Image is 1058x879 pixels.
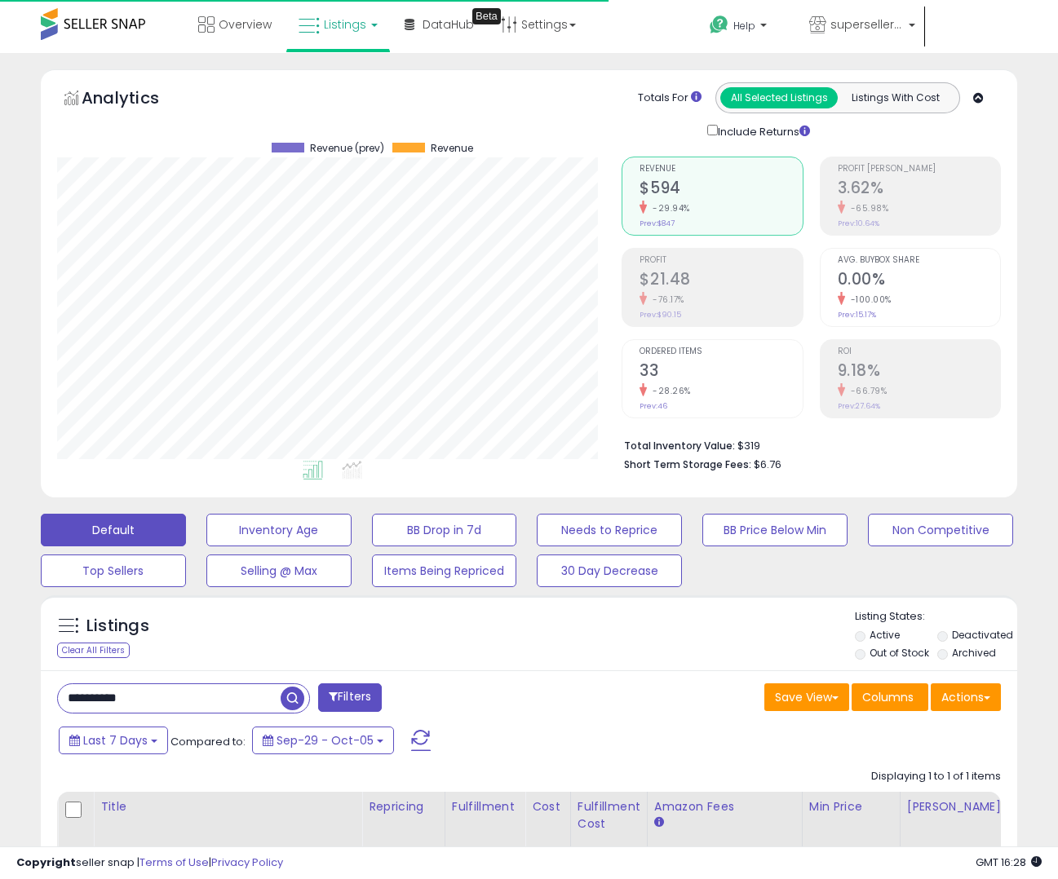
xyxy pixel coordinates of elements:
div: Fulfillment [452,798,518,815]
span: Revenue (prev) [310,143,384,154]
button: Listings With Cost [837,87,954,108]
small: Amazon Fees. [654,815,664,830]
div: Displaying 1 to 1 of 1 items [871,769,1001,784]
label: Out of Stock [870,646,929,660]
span: Help [733,19,755,33]
span: Profit [PERSON_NAME] [838,165,1000,174]
div: Totals For [638,91,702,106]
small: Prev: $847 [640,219,675,228]
small: -76.17% [647,294,684,306]
button: 30 Day Decrease [537,554,682,587]
button: Non Competitive [868,514,1013,546]
h5: Listings [86,615,149,638]
span: Sep-29 - Oct-05 [277,732,374,749]
button: Items Being Repriced [372,554,517,587]
a: Privacy Policy [211,855,283,870]
h2: 9.18% [838,361,1000,383]
button: Inventory Age [206,514,352,546]
button: Actions [931,683,1001,711]
span: Profit [640,256,802,265]
h5: Analytics [82,86,191,113]
span: Revenue [431,143,473,154]
label: Active [870,628,900,642]
button: Save View [764,683,849,711]
span: Last 7 Days [83,732,148,749]
div: Include Returns [695,121,830,140]
h2: 33 [640,361,802,383]
span: Overview [219,16,272,33]
span: Compared to: [170,734,246,749]
span: Columns [862,689,914,705]
small: Prev: 46 [640,401,667,411]
a: Help [697,2,795,53]
button: BB Price Below Min [702,514,848,546]
div: Fulfillment Cost [578,798,640,833]
h2: 0.00% [838,270,1000,292]
button: Default [41,514,186,546]
small: Prev: 27.64% [838,401,880,411]
div: Title [100,798,355,815]
button: Top Sellers [41,554,186,587]
button: Columns [852,683,928,711]
button: All Selected Listings [720,87,838,108]
a: Terms of Use [139,855,209,870]
h2: 3.62% [838,179,1000,201]
strong: Copyright [16,855,76,870]
b: Total Inventory Value: [624,439,735,453]
div: Min Price [809,798,893,815]
span: Ordered Items [640,347,802,356]
small: -29.94% [647,202,690,214]
small: Prev: 15.17% [838,310,876,320]
i: Get Help [709,15,729,35]
span: Avg. Buybox Share [838,256,1000,265]
small: -65.98% [845,202,889,214]
div: Repricing [369,798,438,815]
h2: $21.48 [640,270,802,292]
div: [PERSON_NAME] [907,798,1004,815]
span: DataHub [423,16,474,33]
div: Cost [532,798,564,815]
button: Last 7 Days [59,727,168,754]
button: Selling @ Max [206,554,352,587]
h2: $594 [640,179,802,201]
div: seller snap | | [16,855,283,871]
button: Filters [318,683,382,712]
label: Archived [952,646,996,660]
small: -66.79% [845,385,888,397]
li: $319 [624,435,989,454]
span: 2025-10-13 16:28 GMT [976,855,1042,870]
div: Clear All Filters [57,643,130,658]
b: Short Term Storage Fees: [624,457,751,471]
div: Amazon Fees [654,798,795,815]
span: $6.76 [754,457,781,472]
button: Needs to Reprice [537,514,682,546]
small: -100.00% [845,294,892,306]
button: BB Drop in 7d [372,514,517,546]
div: Tooltip anchor [472,8,501,24]
small: Prev: 10.64% [838,219,879,228]
button: Sep-29 - Oct-05 [252,727,394,754]
p: Listing States: [855,609,1017,625]
small: Prev: $90.15 [640,310,681,320]
span: supersellerusa [830,16,904,33]
label: Deactivated [952,628,1013,642]
span: Listings [324,16,366,33]
span: ROI [838,347,1000,356]
span: Revenue [640,165,802,174]
small: -28.26% [647,385,691,397]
